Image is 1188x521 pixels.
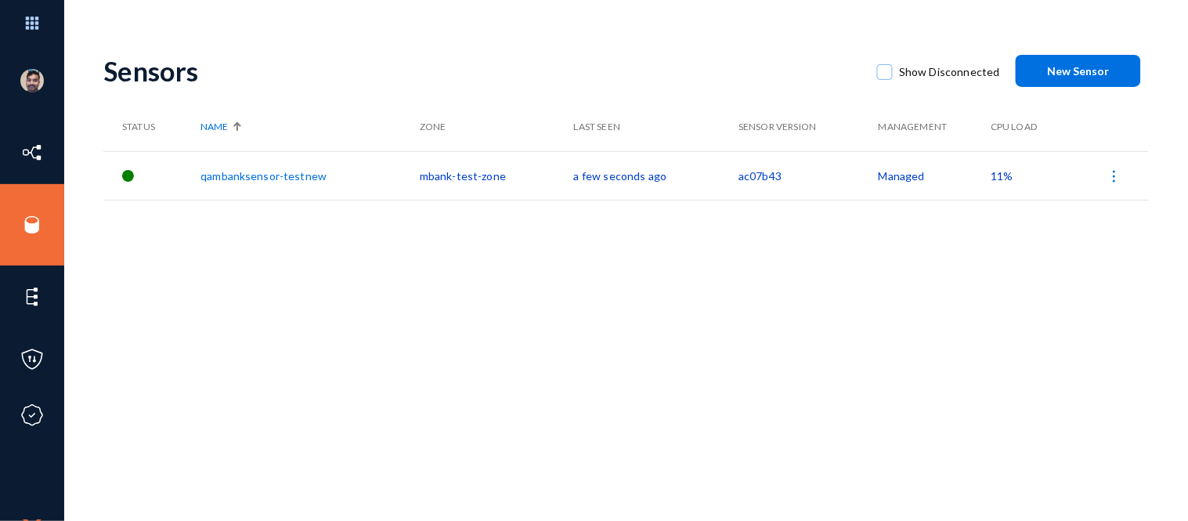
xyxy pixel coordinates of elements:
span: Name [200,120,228,134]
td: Managed [879,151,991,200]
span: 11% [991,169,1013,183]
td: a few seconds ago [574,151,739,200]
img: icon-sources.svg [20,213,44,237]
img: icon-more.svg [1107,168,1122,184]
span: New Sensor [1048,64,1110,78]
th: CPU Load [991,103,1067,151]
th: Zone [420,103,574,151]
img: ACg8ocK1ZkZ6gbMmCU1AeqPIsBvrTWeY1xNXvgxNjkUXxjcqAiPEIvU=s96-c [20,69,44,92]
th: Last Seen [574,103,739,151]
th: Sensor Version [738,103,879,151]
div: Sensors [103,55,861,87]
th: Status [103,103,200,151]
button: New Sensor [1016,55,1141,87]
div: Name [200,120,412,134]
th: Management [879,103,991,151]
img: icon-compliance.svg [20,403,44,427]
span: Show Disconnected [899,60,1000,84]
img: icon-inventory.svg [20,141,44,165]
img: icon-elements.svg [20,285,44,309]
td: ac07b43 [738,151,879,200]
img: icon-policies.svg [20,348,44,371]
img: app launcher [9,6,56,40]
td: mbank-test-zone [420,151,574,200]
a: qambanksensor-testnew [200,169,327,183]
